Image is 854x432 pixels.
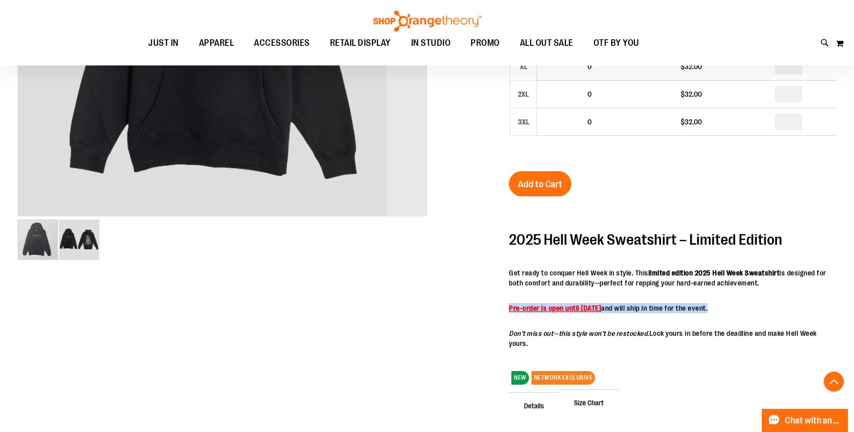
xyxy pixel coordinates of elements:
p: and will ship in time for the event. [509,303,836,313]
span: Chat with an Expert [785,416,842,425]
img: 2025 Hell Week Hooded Sweatshirt [59,220,99,260]
img: Shop Orangetheory [372,11,483,32]
span: PROMO [471,32,500,54]
div: XL [516,59,531,74]
span: ALL OUT SALE [520,32,573,54]
span: Details [509,392,559,418]
span: APPAREL [199,32,234,54]
span: NETWORK EXCLUSIVE [532,371,596,385]
span: IN STUDIO [411,32,451,54]
span: Add to Cart [518,179,562,190]
span: JUST IN [148,32,179,54]
div: $32.00 [647,117,736,127]
div: image 1 of 2 [18,219,59,261]
span: ACCESSORIES [254,32,310,54]
div: $32.00 [647,61,736,71]
p: Get ready to conquer Hell Week in style. This is designed for both comfort and durability—perfect... [509,268,836,288]
strong: Pre-order is open until [DATE] [509,304,601,312]
span: RETAIL DISPLAY [330,32,391,54]
span: 0 [587,90,592,98]
strong: limited edition 2025 Hell Week Sweatshirt [648,269,780,277]
p: Lock yours in before the deadline and make Hell Week yours. [509,328,836,348]
div: $32.00 [647,89,736,99]
h2: 2025 Hell Week Sweatshirt – Limited Edition [509,232,836,248]
button: Add to Cart [509,171,571,196]
span: OTF BY YOU [594,32,639,54]
span: NEW [511,371,529,385]
span: 0 [587,62,592,70]
div: image 2 of 2 [59,219,99,261]
button: Back To Top [824,372,844,392]
button: Chat with an Expert [762,409,848,432]
div: 2XL [516,87,531,102]
div: 3XL [516,114,531,129]
span: 0 [587,118,592,126]
span: Size Chart [559,389,619,415]
em: Don’t miss out—this style won’t be restocked. [509,329,649,337]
